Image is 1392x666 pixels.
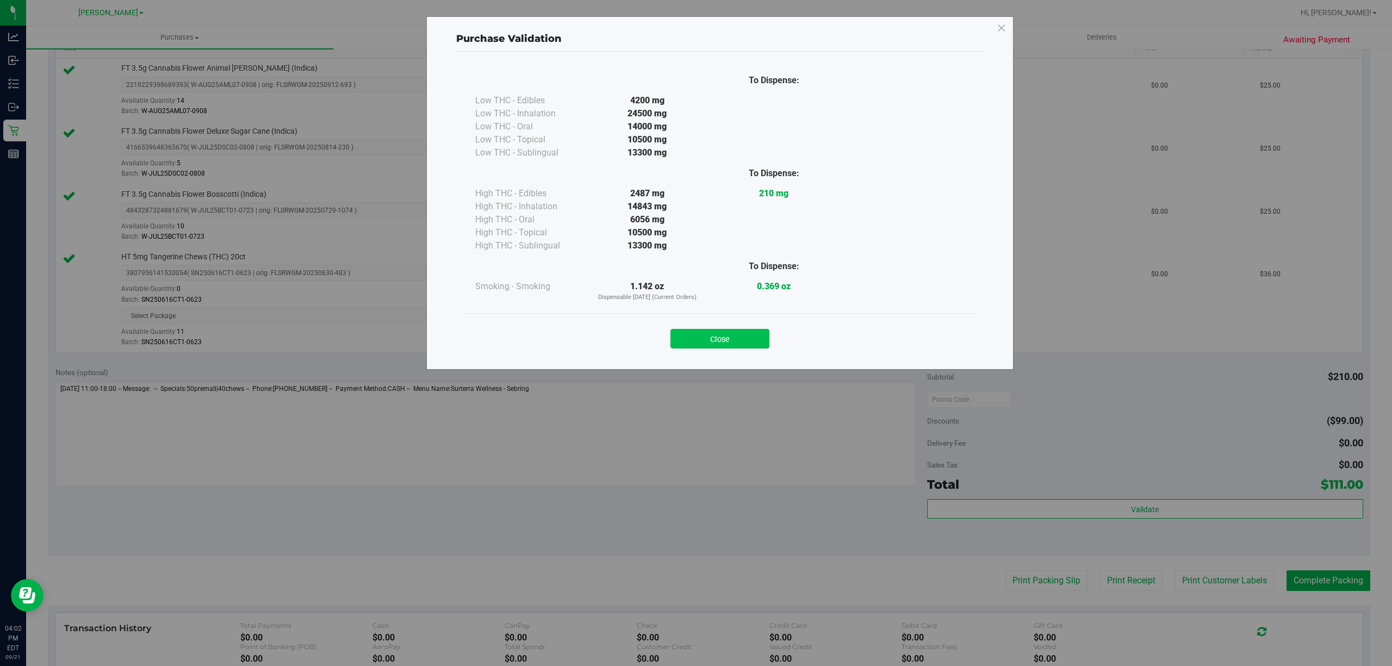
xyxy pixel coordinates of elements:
[584,239,711,252] div: 13300 mg
[475,107,584,120] div: Low THC - Inhalation
[475,239,584,252] div: High THC - Sublingual
[584,200,711,213] div: 14843 mg
[584,133,711,146] div: 10500 mg
[475,146,584,159] div: Low THC - Sublingual
[711,167,837,180] div: To Dispense:
[584,187,711,200] div: 2487 mg
[584,293,711,302] p: Dispensable [DATE] (Current Orders)
[711,260,837,273] div: To Dispense:
[670,329,769,348] button: Close
[475,200,584,213] div: High THC - Inhalation
[475,94,584,107] div: Low THC - Edibles
[759,188,788,198] strong: 210 mg
[584,213,711,226] div: 6056 mg
[475,226,584,239] div: High THC - Topical
[475,213,584,226] div: High THC - Oral
[584,280,711,302] div: 1.142 oz
[584,107,711,120] div: 24500 mg
[11,579,43,612] iframe: Resource center
[475,187,584,200] div: High THC - Edibles
[584,94,711,107] div: 4200 mg
[584,146,711,159] div: 13300 mg
[475,133,584,146] div: Low THC - Topical
[475,120,584,133] div: Low THC - Oral
[584,226,711,239] div: 10500 mg
[456,33,562,45] span: Purchase Validation
[584,120,711,133] div: 14000 mg
[757,281,791,291] strong: 0.369 oz
[711,74,837,87] div: To Dispense:
[475,280,584,293] div: Smoking - Smoking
